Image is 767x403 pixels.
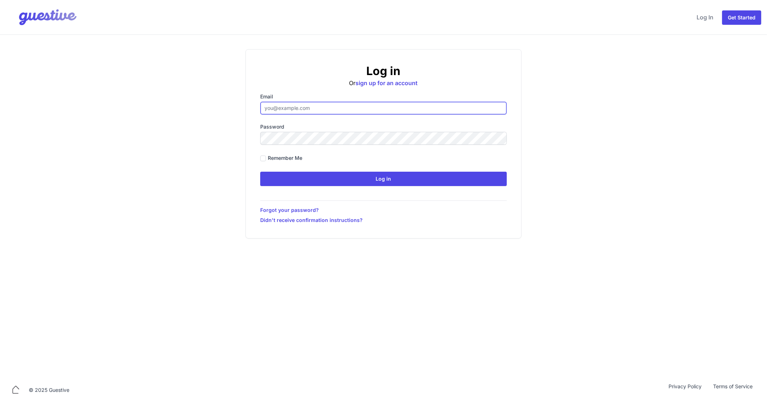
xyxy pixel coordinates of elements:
[6,3,78,32] img: Your Company
[663,383,707,397] a: Privacy Policy
[268,154,302,162] label: Remember me
[260,172,507,186] input: Log in
[260,64,507,78] h2: Log in
[722,10,761,25] a: Get Started
[260,217,507,224] a: Didn't receive confirmation instructions?
[29,386,69,394] div: © 2025 Guestive
[260,93,507,100] label: Email
[694,9,716,26] a: Log In
[707,383,758,397] a: Terms of Service
[260,64,507,87] div: Or
[260,123,507,130] label: Password
[260,102,507,115] input: you@example.com
[260,207,507,214] a: Forgot your password?
[356,79,418,87] a: sign up for an account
